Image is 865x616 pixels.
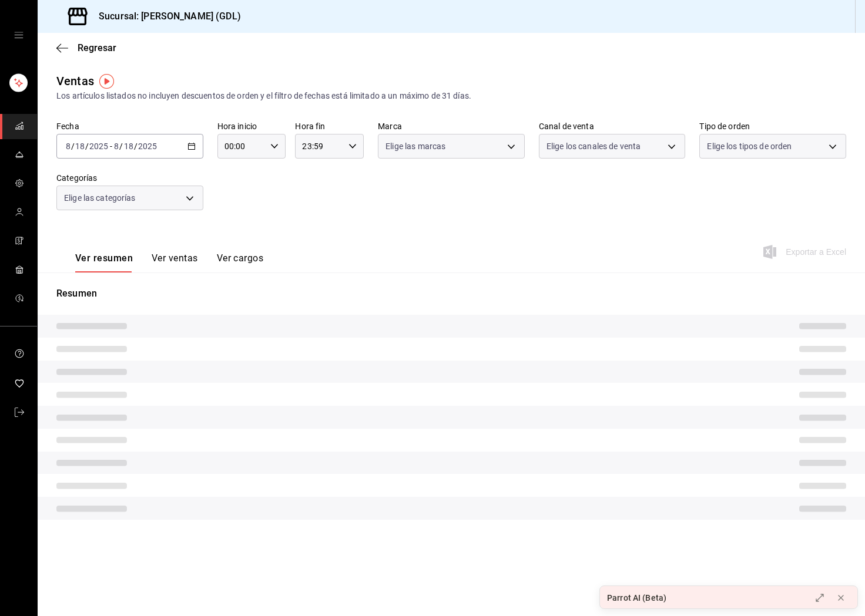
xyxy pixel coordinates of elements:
[89,9,241,23] h3: Sucursal: [PERSON_NAME] (GDL)
[539,122,686,130] label: Canal de venta
[56,42,116,53] button: Regresar
[217,122,286,130] label: Hora inicio
[385,140,445,152] span: Elige las marcas
[56,174,203,182] label: Categorías
[85,142,89,151] span: /
[707,140,792,152] span: Elige los tipos de orden
[110,142,112,151] span: -
[138,142,157,151] input: ----
[119,142,123,151] span: /
[152,253,198,272] button: Ver ventas
[71,142,75,151] span: /
[14,31,24,40] button: open drawer
[56,72,94,90] div: Ventas
[295,122,364,130] label: Hora fin
[56,122,203,130] label: Fecha
[75,142,85,151] input: --
[134,142,138,151] span: /
[75,253,133,272] button: Ver resumen
[113,142,119,151] input: --
[64,192,136,204] span: Elige las categorías
[123,142,134,151] input: --
[547,140,641,152] span: Elige los canales de venta
[217,253,264,272] button: Ver cargos
[56,287,846,301] p: Resumen
[89,142,109,151] input: ----
[699,122,846,130] label: Tipo de orden
[378,122,525,130] label: Marca
[56,90,846,102] div: Los artículos listados no incluyen descuentos de orden y el filtro de fechas está limitado a un m...
[607,592,666,604] div: Parrot AI (Beta)
[75,253,263,272] div: navigation tabs
[78,42,116,53] span: Regresar
[99,74,114,89] img: Tooltip marker
[65,142,71,151] input: --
